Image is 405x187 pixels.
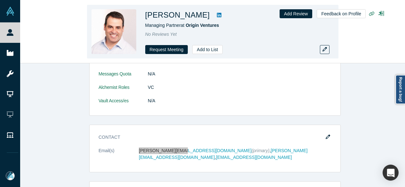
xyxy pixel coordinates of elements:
a: Origin Ventures [186,23,219,28]
dd: N/A [148,97,331,104]
span: (primary) [251,148,269,153]
h3: Contact [99,134,322,141]
dd: VC [148,84,331,91]
button: Add Review [280,9,313,18]
a: [PERSON_NAME][EMAIL_ADDRESS][DOMAIN_NAME] [139,148,251,153]
h1: [PERSON_NAME] [145,9,210,21]
dt: Email(s) [99,147,139,168]
dd: N/A [148,71,331,77]
dt: Vault Access/es [99,97,148,111]
dd: , , [139,147,331,161]
a: Report a bug! [395,75,405,104]
button: Feedback on Profile [317,9,366,18]
a: [PERSON_NAME][EMAIL_ADDRESS][DOMAIN_NAME] [139,148,307,160]
a: [EMAIL_ADDRESS][DOMAIN_NAME] [216,155,292,160]
dt: Alchemist Roles [99,84,148,97]
img: Mia Scott's Account [6,171,15,180]
img: Jason Heltzer's Profile Image [91,9,136,54]
dt: Messages Quota [99,71,148,84]
img: Alchemist Vault Logo [6,7,15,16]
button: Request Meeting [145,45,188,54]
span: Managing Partner at [145,23,219,28]
span: No Reviews Yet [145,32,177,37]
button: Add to List [192,45,222,54]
